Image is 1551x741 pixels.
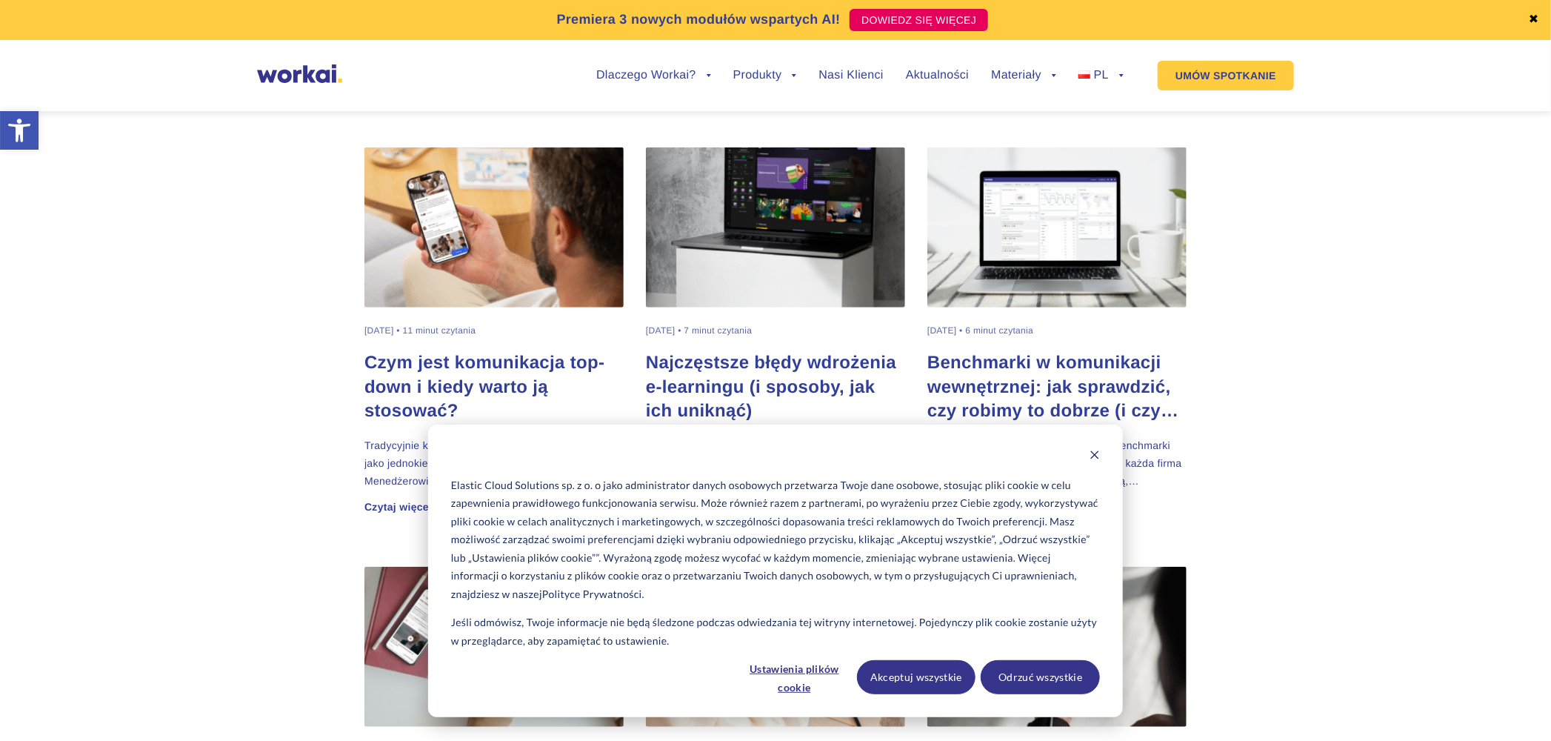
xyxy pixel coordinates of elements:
[542,585,644,604] a: Polityce Prywatności.
[428,425,1123,717] div: Cookie banner
[906,70,969,82] a: Aktualności
[646,351,905,422] a: Najczęstsze błędy wdrożenia e-learningu (i sposoby, jak ich uniknąć)
[738,660,852,694] button: Ustawienia plików cookie
[364,351,624,422] a: Czym jest komunikacja top-down i kiedy warto ją stosować?
[1090,448,1100,466] button: Dismiss cookie banner
[596,70,711,82] a: Dlaczego Workai?
[991,70,1056,82] a: Materiały
[927,326,1033,336] div: [DATE] • 6 minut czytania
[364,326,476,336] div: [DATE] • 11 minut czytania
[927,351,1187,422] a: Benchmarki w komunikacji wewnętrznej: jak sprawdzić, czy robimy to dobrze (i czy można lepiej)?
[646,326,752,336] div: [DATE] • 7 minut czytania
[850,9,988,31] a: DOWIEDZ SIĘ WIĘCEJ
[733,70,797,82] a: Produkty
[364,502,432,512] a: Czytaj więcej
[364,436,624,490] p: Tradycyjnie komunikacja top-down była postrzegana jako jednokierunkowy przepływ informacji. Mened...
[1094,69,1109,82] span: PL
[927,147,1187,308] img: benchmarki w komunikacji wewnętrznej
[1529,14,1539,26] a: ✖
[646,147,905,308] img: błędy wdrożenia e-learningu
[451,476,1100,604] p: Elastic Cloud Solutions sp. z o. o jako administrator danych osobowych przetwarza Twoje dane osob...
[1158,61,1294,90] a: UMÓW SPOTKANIE
[7,614,407,734] iframe: Popup CTA
[557,10,841,30] p: Premiera 3 nowych modułów wspartych AI!
[981,660,1100,694] button: Odrzuć wszystkie
[451,614,1100,650] p: Jeśli odmówisz, Twoje informacje nie będą śledzone podczas odwiedzania tej witryny internetowej. ...
[857,660,976,694] button: Akceptuj wszystkie
[818,70,883,82] a: Nasi Klienci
